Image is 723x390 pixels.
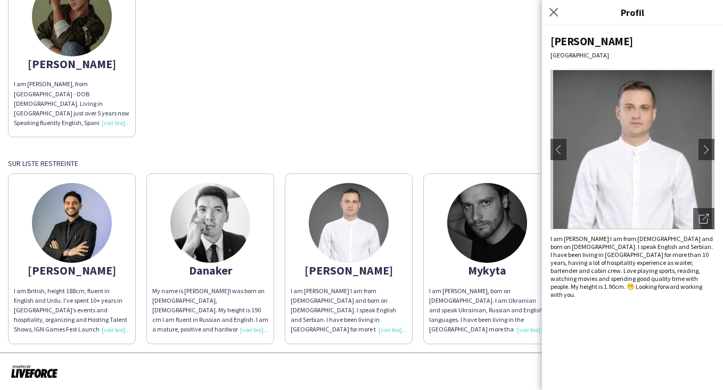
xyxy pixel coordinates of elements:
[551,51,714,59] div: [GEOGRAPHIC_DATA]
[429,265,545,275] div: Mykyta
[152,265,268,275] div: Danaker
[32,183,112,263] img: thumb-f294dbbb-dda5-4293-a0e5-1070be48c671.jpg
[170,183,250,263] img: thumb-6666cc073ab40.jpeg
[14,286,130,335] div: I am British, height 188cm, fluent in English and Urdu. I’ve spent 10+ years in [GEOGRAPHIC_DATA]...
[291,265,407,275] div: [PERSON_NAME]
[447,183,527,263] img: thumb-624cad2448fdd.jpg
[551,235,714,298] div: I am [PERSON_NAME] I am from [DEMOGRAPHIC_DATA] and born on [DEMOGRAPHIC_DATA]. I speak English a...
[291,286,407,335] div: I am [PERSON_NAME] I am from [DEMOGRAPHIC_DATA] and born on [DEMOGRAPHIC_DATA]. I speak English a...
[551,34,714,48] div: [PERSON_NAME]
[693,208,714,229] div: Ouvrir les photos pop-in
[152,286,268,335] div: My name is [PERSON_NAME]I was born on [DEMOGRAPHIC_DATA], [DEMOGRAPHIC_DATA]. My height is 190 cm...
[14,59,130,69] div: [PERSON_NAME]
[14,79,130,128] div: I am [PERSON_NAME], from [GEOGRAPHIC_DATA] - DOB [DEMOGRAPHIC_DATA]. Living in [GEOGRAPHIC_DATA] ...
[542,5,723,19] h3: Profil
[14,265,130,275] div: [PERSON_NAME]
[551,70,714,229] img: Avatar ou photo de l'équipe
[309,183,389,263] img: thumb-6899adfe794ce.jpeg
[11,364,58,379] img: Propulsé par Liveforce
[8,159,715,168] div: Sur liste restreinte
